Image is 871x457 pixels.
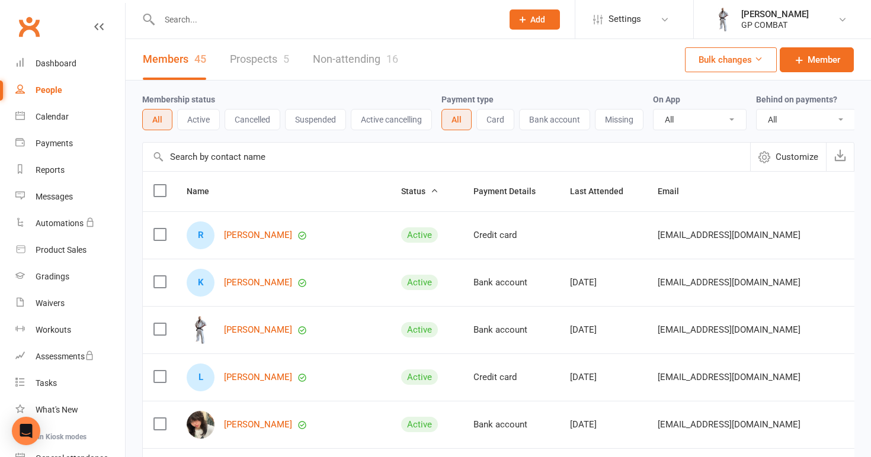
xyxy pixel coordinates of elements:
[36,218,84,228] div: Automations
[187,186,222,196] span: Name
[510,9,560,30] button: Add
[473,184,549,198] button: Payment Details
[658,186,692,196] span: Email
[15,130,125,157] a: Payments
[401,322,438,337] div: Active
[285,109,346,130] button: Suspended
[570,420,636,430] div: [DATE]
[658,366,800,388] span: [EMAIL_ADDRESS][DOMAIN_NAME]
[476,109,514,130] button: Card
[776,150,818,164] span: Customize
[15,77,125,104] a: People
[12,417,40,445] div: Open Intercom Messenger
[36,165,65,175] div: Reports
[658,224,800,246] span: [EMAIL_ADDRESS][DOMAIN_NAME]
[36,352,94,361] div: Assessments
[15,397,125,423] a: What's New
[15,184,125,210] a: Messages
[570,325,636,335] div: [DATE]
[224,372,292,382] a: [PERSON_NAME]
[142,95,215,104] label: Membership status
[15,263,125,290] a: Gradings
[15,210,125,237] a: Automations
[187,363,214,391] div: Liam
[224,230,292,240] a: [PERSON_NAME]
[187,184,222,198] button: Name
[15,290,125,317] a: Waivers
[756,95,837,104] label: Behind on payments?
[653,95,680,104] label: On App
[15,157,125,184] a: Reports
[230,39,289,80] a: Prospects5
[658,271,800,294] span: [EMAIL_ADDRESS][DOMAIN_NAME]
[194,53,206,65] div: 45
[187,316,214,344] img: Greg
[313,39,398,80] a: Non-attending16
[386,53,398,65] div: 16
[808,53,840,67] span: Member
[36,59,76,68] div: Dashboard
[519,109,590,130] button: Bank account
[15,50,125,77] a: Dashboard
[473,230,549,240] div: Credit card
[187,269,214,297] div: Kai
[780,47,854,72] a: Member
[36,325,71,334] div: Workouts
[15,317,125,343] a: Workouts
[15,370,125,397] a: Tasks
[473,325,549,335] div: Bank account
[473,186,549,196] span: Payment Details
[685,47,777,72] button: Bulk changes
[36,85,62,95] div: People
[530,15,545,24] span: Add
[224,325,292,335] a: [PERSON_NAME]
[658,413,800,436] span: [EMAIL_ADDRESS][DOMAIN_NAME]
[401,417,438,432] div: Active
[473,278,549,288] div: Bank account
[609,6,641,33] span: Settings
[441,95,494,104] label: Payment type
[36,245,87,255] div: Product Sales
[142,109,172,130] button: All
[570,184,636,198] button: Last Attended
[441,109,472,130] button: All
[15,104,125,130] a: Calendar
[156,11,494,28] input: Search...
[570,278,636,288] div: [DATE]
[36,139,73,148] div: Payments
[473,420,549,430] div: Bank account
[401,184,438,198] button: Status
[741,20,809,30] div: GP COMBAT
[750,143,826,171] button: Customize
[36,192,73,201] div: Messages
[36,405,78,414] div: What's New
[224,278,292,288] a: [PERSON_NAME]
[15,343,125,370] a: Assessments
[36,298,65,308] div: Waivers
[224,420,292,430] a: [PERSON_NAME]
[595,109,643,130] button: Missing
[36,112,69,121] div: Calendar
[473,372,549,382] div: Credit card
[658,184,692,198] button: Email
[741,9,809,20] div: [PERSON_NAME]
[36,378,57,388] div: Tasks
[225,109,280,130] button: Cancelled
[712,8,735,31] img: thumb_image1750126119.png
[401,275,438,290] div: Active
[15,237,125,263] a: Product Sales
[143,143,750,171] input: Search by contact name
[36,272,69,281] div: Gradings
[187,411,214,439] img: Jasmine
[570,186,636,196] span: Last Attended
[570,372,636,382] div: [DATE]
[401,186,438,196] span: Status
[401,227,438,243] div: Active
[351,109,432,130] button: Active cancelling
[14,12,44,41] a: Clubworx
[401,369,438,385] div: Active
[143,39,206,80] a: Members45
[177,109,220,130] button: Active
[187,221,214,249] div: Rhiley
[658,318,800,341] span: [EMAIL_ADDRESS][DOMAIN_NAME]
